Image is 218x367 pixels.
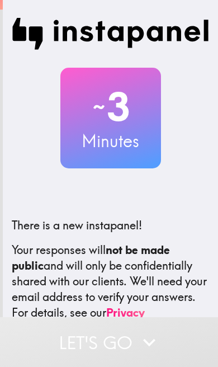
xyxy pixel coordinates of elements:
span: There is a new instapanel! [12,218,142,232]
h3: Minutes [60,129,161,153]
h2: 3 [60,84,161,130]
span: ~ [91,90,107,124]
p: Your responses will and will only be confidentially shared with our clients. We'll need your emai... [12,242,209,336]
img: Instapanel [12,18,209,50]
